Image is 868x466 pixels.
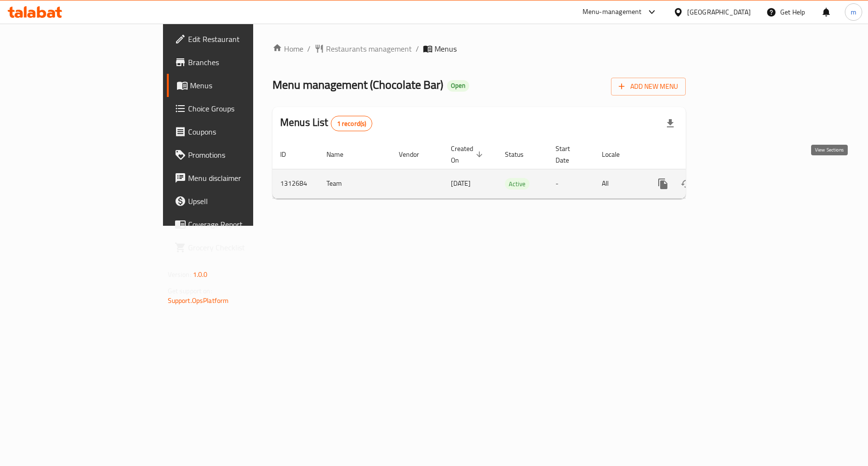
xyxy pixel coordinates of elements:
span: Edit Restaurant [188,33,300,45]
a: Menu disclaimer [167,166,308,190]
span: Created On [451,143,486,166]
span: Locale [602,149,632,160]
span: Menu management ( Chocolate Bar ) [272,74,443,96]
div: Export file [659,112,682,135]
span: Menu disclaimer [188,172,300,184]
span: Coverage Report [188,219,300,230]
a: Upsell [167,190,308,213]
span: Choice Groups [188,103,300,114]
span: [DATE] [451,177,471,190]
span: Active [505,178,529,190]
a: Grocery Checklist [167,236,308,259]
span: Menus [434,43,457,55]
span: Menus [190,80,300,91]
li: / [416,43,419,55]
div: Menu-management [583,6,642,18]
a: Coverage Report [167,213,308,236]
span: Upsell [188,195,300,207]
span: Name [326,149,356,160]
a: Edit Restaurant [167,27,308,51]
a: Coupons [167,120,308,143]
span: Open [447,82,469,90]
a: Choice Groups [167,97,308,120]
span: Start Date [556,143,583,166]
span: Add New Menu [619,81,678,93]
span: ID [280,149,298,160]
span: Coupons [188,126,300,137]
a: Menus [167,74,308,97]
span: Status [505,149,536,160]
a: Branches [167,51,308,74]
button: more [651,172,675,195]
button: Add New Menu [611,78,686,96]
div: [GEOGRAPHIC_DATA] [687,7,751,17]
th: Actions [644,140,752,169]
span: Restaurants management [326,43,412,55]
a: Support.OpsPlatform [168,294,229,307]
td: - [548,169,594,198]
span: Promotions [188,149,300,161]
span: Version: [168,268,191,281]
span: 1.0.0 [193,268,208,281]
span: m [851,7,856,17]
div: Open [447,80,469,92]
td: Team [319,169,391,198]
td: All [594,169,644,198]
span: Get support on: [168,285,212,297]
a: Promotions [167,143,308,166]
span: 1 record(s) [331,119,372,128]
nav: breadcrumb [272,43,686,55]
li: / [307,43,311,55]
a: Restaurants management [314,43,412,55]
table: enhanced table [272,140,752,199]
div: Total records count [331,116,373,131]
span: Vendor [399,149,432,160]
span: Grocery Checklist [188,242,300,253]
h2: Menus List [280,115,372,131]
span: Branches [188,56,300,68]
